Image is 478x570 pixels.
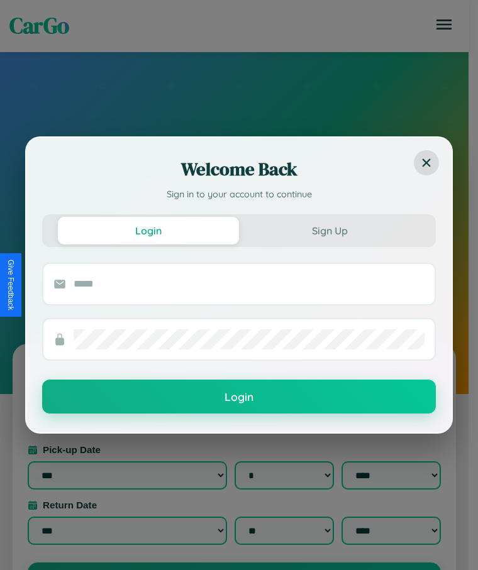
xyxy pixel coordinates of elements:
h2: Welcome Back [42,156,436,182]
button: Login [42,380,436,414]
button: Sign Up [239,217,420,244]
p: Sign in to your account to continue [42,188,436,202]
button: Login [58,217,239,244]
div: Give Feedback [6,260,15,310]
